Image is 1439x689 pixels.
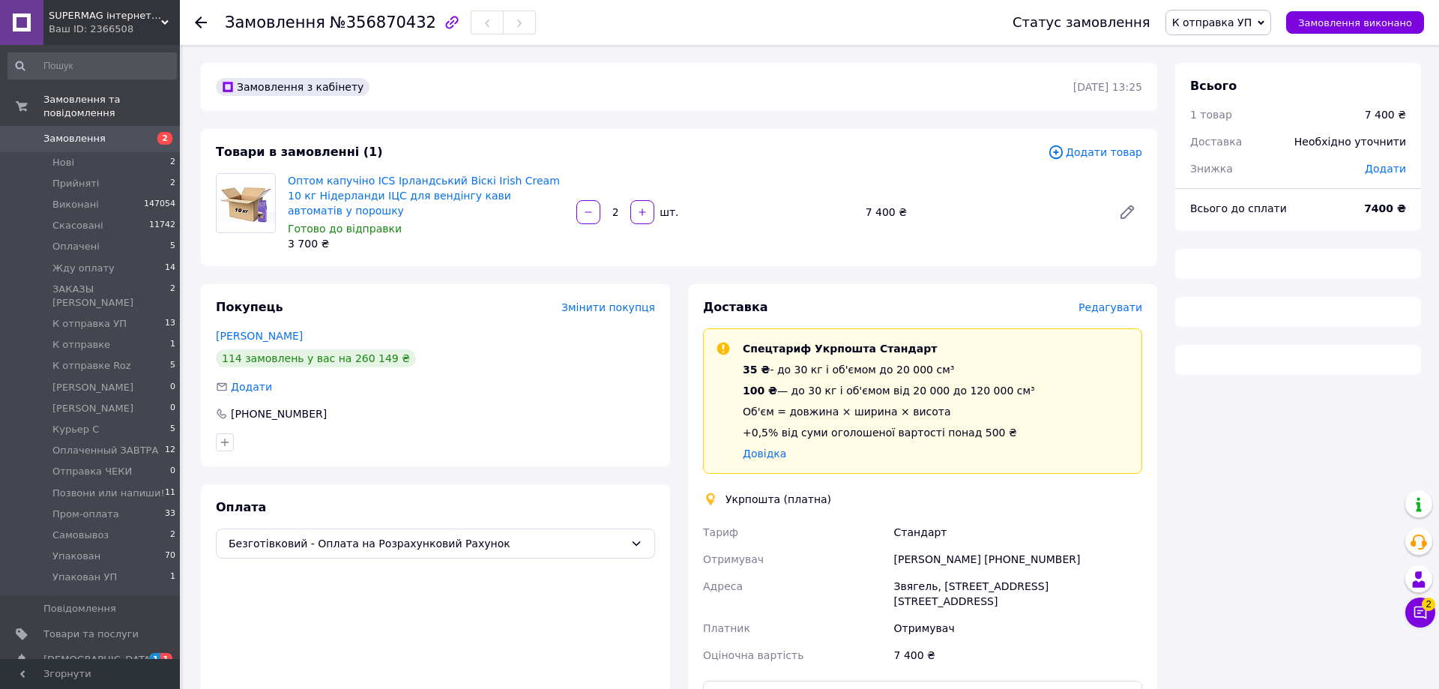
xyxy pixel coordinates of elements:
div: - до 30 кг і об'ємом до 20 000 см³ [743,362,1035,377]
span: Упакован УП [52,571,117,584]
span: 0 [170,402,175,415]
img: Оптом капучіно ICS Ірландський Віскі Irish Cream 10 кг Нідерланди ІЦС для вендінгу кави автоматів... [217,184,275,223]
span: Покупець [216,300,283,314]
span: Прийняті [52,177,99,190]
span: 12 [165,444,175,457]
button: Чат з покупцем2 [1405,598,1435,628]
span: Змінити покупця [561,301,655,313]
span: Додати [231,381,272,393]
span: Адреса [703,580,743,592]
div: Статус замовлення [1013,15,1150,30]
span: Товари та послуги [43,628,139,641]
span: Всього до сплати [1190,202,1287,214]
span: 2 [170,177,175,190]
a: Редагувати [1112,197,1142,227]
div: [PERSON_NAME] [PHONE_NUMBER] [891,546,1145,573]
time: [DATE] 13:25 [1073,81,1142,93]
span: 5 [170,240,175,253]
span: Оплата [216,500,266,514]
div: Необхідно уточнити [1285,125,1415,158]
input: Пошук [7,52,177,79]
span: [PERSON_NAME] [52,381,133,394]
span: 1 товар [1190,109,1232,121]
span: 0 [170,381,175,394]
span: 1 [170,571,175,584]
a: Довідка [743,448,786,460]
span: Виконані [52,198,99,211]
span: Спецтариф Укрпошта Стандарт [743,343,937,355]
span: Замовлення та повідомлення [43,93,180,120]
span: К отправка УП [52,317,127,331]
div: Об'єм = довжина × ширина × висота [743,404,1035,419]
span: 13 [165,317,175,331]
span: [DEMOGRAPHIC_DATA] [43,653,154,667]
span: 2 [1422,595,1435,608]
span: Скасовані [52,219,103,232]
div: 7 400 ₴ [860,202,1106,223]
div: +0,5% від суми оголошеної вартості понад 500 ₴ [743,425,1035,440]
div: шт. [656,205,680,220]
div: Стандарт [891,519,1145,546]
div: Звягель, [STREET_ADDRESS] [STREET_ADDRESS] [891,573,1145,615]
span: Оплаченный ЗАВТРА [52,444,158,457]
div: 7 400 ₴ [1365,107,1406,122]
span: 2 [157,132,172,145]
span: 14 [165,262,175,275]
span: №356870432 [330,13,436,31]
a: [PERSON_NAME] [216,330,303,342]
span: Доставка [703,300,768,314]
b: 7400 ₴ [1364,202,1406,214]
span: К отправке [52,338,110,352]
div: 7 400 ₴ [891,642,1145,669]
div: Замовлення з кабінету [216,78,369,96]
span: Додати [1365,163,1406,175]
span: Знижка [1190,163,1233,175]
span: 1 [170,338,175,352]
div: 3 700 ₴ [288,236,564,251]
span: Позвони или напиши! [52,487,165,500]
a: Оптом капучіно ICS Ірландський Віскі Irish Cream 10 кг Нідерланди ІЦС для вендінгу кави автоматів... [288,175,560,217]
span: Всього [1190,79,1237,93]
div: Повернутися назад [195,15,207,30]
span: 70 [165,550,175,563]
span: Безготівковий - Оплата на Розрахунковий Рахунок [229,535,624,552]
span: К отправке Roz [52,359,130,373]
span: 5 [170,359,175,373]
span: 35 ₴ [743,364,770,376]
span: Оціночна вартість [703,649,803,661]
div: Ваш ID: 2366508 [49,22,180,36]
span: 1 [160,653,172,666]
span: Платник [703,622,750,634]
span: К отправка УП [1172,16,1252,28]
span: 147054 [144,198,175,211]
span: Замовлення [225,13,325,31]
span: 5 [170,423,175,436]
span: Курьер С [52,423,99,436]
span: Замовлення виконано [1298,17,1412,28]
span: 2 [170,529,175,542]
div: Укрпошта (платна) [722,492,835,507]
span: Замовлення [43,132,106,145]
span: Додати товар [1048,144,1142,160]
span: 2 [170,283,175,310]
span: 2 [170,156,175,169]
span: Повідомлення [43,602,116,616]
span: [PERSON_NAME] [52,402,133,415]
span: 0 [170,465,175,478]
span: 11742 [149,219,175,232]
div: 114 замовлень у вас на 260 149 ₴ [216,349,416,367]
span: Упакован [52,550,100,563]
span: Оплачені [52,240,100,253]
span: 100 ₴ [743,385,777,397]
span: 1 [149,653,161,666]
span: Доставка [1190,136,1242,148]
span: Пром-оплата [52,508,119,521]
span: Отправка ЧЕКИ [52,465,132,478]
span: 33 [165,508,175,521]
div: [PHONE_NUMBER] [229,406,328,421]
span: ЗАКАЗЫ [PERSON_NAME] [52,283,170,310]
span: 11 [165,487,175,500]
span: Жду оплату [52,262,115,275]
span: Нові [52,156,74,169]
span: Самовывоз [52,529,109,542]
